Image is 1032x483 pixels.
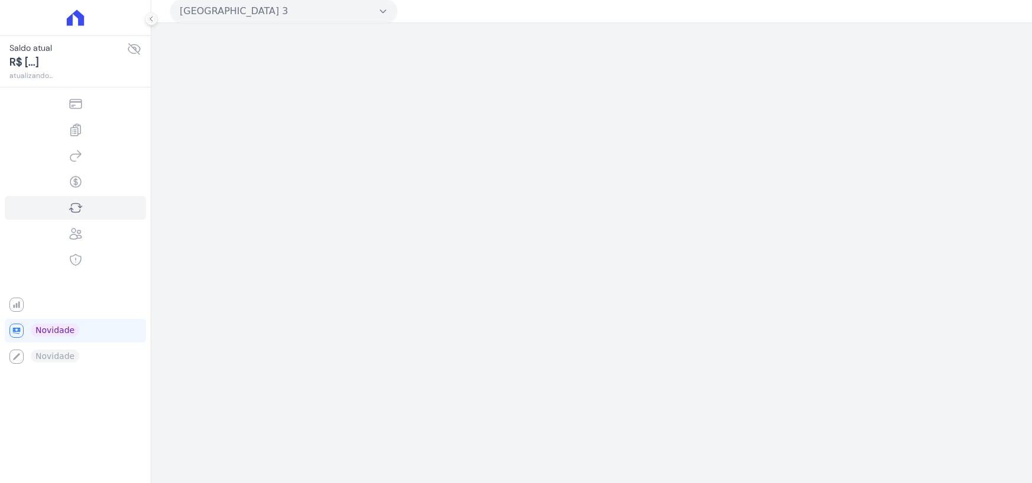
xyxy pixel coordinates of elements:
span: atualizando... [9,70,127,81]
span: Novidade [31,324,79,337]
a: Novidade [5,319,146,342]
nav: Sidebar [9,92,141,368]
span: Saldo atual [9,42,127,54]
span: R$ [...] [9,54,127,70]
